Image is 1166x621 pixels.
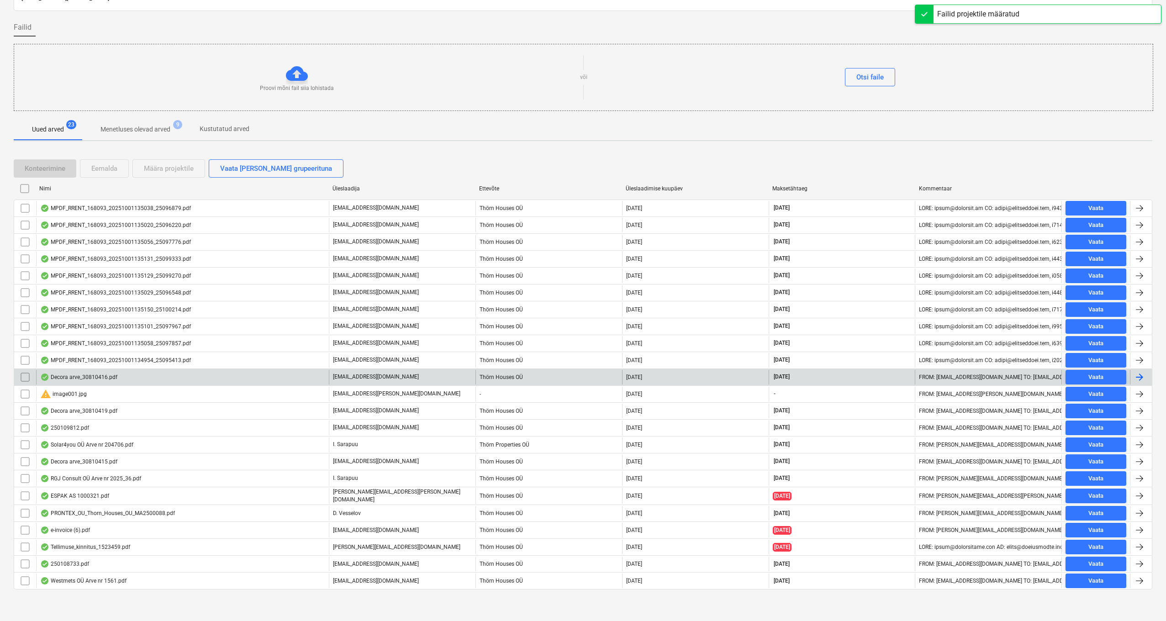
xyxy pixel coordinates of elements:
div: [DATE] [626,527,642,533]
div: Kommentaar [919,185,1058,192]
button: Vaata [1066,268,1126,283]
span: [DATE] [773,238,791,246]
span: [DATE] [773,407,791,415]
button: Vaata [1066,557,1126,571]
span: - [773,390,776,398]
p: [EMAIL_ADDRESS][DOMAIN_NAME] [333,458,419,465]
div: [DATE] [626,323,642,330]
div: Andmed failist loetud [40,526,49,534]
p: Kustutatud arved [200,124,249,134]
div: Andmed failist loetud [40,492,49,500]
p: või [580,74,587,81]
div: Andmed failist loetud [40,323,49,330]
div: Andmed failist loetud [40,543,49,551]
button: Vaata [1066,523,1126,537]
div: MPDF_RRENT_168093_20251001135101_25097967.pdf [40,323,191,330]
div: [DATE] [626,475,642,482]
button: Vaata [1066,506,1126,521]
button: Vaata [1066,201,1126,216]
div: Thörn Properties OÜ [475,437,622,452]
div: [DATE] [626,442,642,448]
span: 9 [173,120,182,129]
div: Andmed failist loetud [40,238,49,246]
div: [DATE] [626,374,642,380]
p: [EMAIL_ADDRESS][DOMAIN_NAME] [333,339,419,347]
p: [EMAIL_ADDRESS][DOMAIN_NAME] [333,373,419,381]
div: MPDF_RRENT_168093_20251001135038_25096879.pdf [40,205,191,212]
p: I. Sarapuu [333,474,358,482]
div: Thörn Houses OÜ [475,370,622,384]
span: Failid [14,22,32,33]
div: Vaata [1088,457,1103,467]
button: Vaata [1066,336,1126,351]
div: MPDF_RRENT_168093_20251001135056_25097776.pdf [40,238,191,246]
p: Proovi mõni fail siia lohistada [260,84,334,92]
span: [DATE] [773,424,791,432]
div: [DATE] [626,493,642,499]
div: [DATE] [626,239,642,245]
div: Ettevõte [479,185,618,192]
div: Üleslaadimise kuupäev [626,185,765,192]
p: I. Sarapuu [333,441,358,448]
div: Vaata [1088,220,1103,231]
span: [DATE] [773,526,791,535]
div: [DATE] [626,256,642,262]
div: Andmed failist loetud [40,458,49,465]
div: Andmed failist loetud [40,475,49,482]
div: Thörn Houses OÜ [475,506,622,521]
div: Vaata [PERSON_NAME] grupeerituna [220,163,332,174]
p: [EMAIL_ADDRESS][DOMAIN_NAME] [333,407,419,415]
div: image001.jpg [40,389,87,400]
div: Vaata [1088,271,1103,281]
div: [DATE] [626,544,642,550]
div: Andmed failist loetud [40,306,49,313]
div: Vaata [1088,559,1103,569]
span: [DATE] [773,204,791,212]
p: [EMAIL_ADDRESS][DOMAIN_NAME] [333,255,419,263]
div: [DATE] [626,391,642,397]
div: MPDF_RRENT_168093_20251001135131_25099333.pdf [40,255,191,263]
div: Nimi [39,185,325,192]
button: Otsi faile [845,68,895,86]
div: Thörn Houses OÜ [475,285,622,300]
button: Vaata [1066,471,1126,486]
div: Thörn Houses OÜ [475,302,622,317]
button: Vaata [1066,574,1126,588]
div: Thörn Houses OÜ [475,353,622,368]
div: Üleslaadija [332,185,472,192]
div: Thörn Houses OÜ [475,404,622,418]
div: Thörn Houses OÜ [475,574,622,588]
div: e-invoice (6).pdf [40,526,90,534]
span: [DATE] [773,577,791,585]
p: Menetluses olevad arved [100,125,170,134]
button: Vaata [1066,218,1126,232]
p: [EMAIL_ADDRESS][PERSON_NAME][DOMAIN_NAME] [333,390,460,398]
div: Vaata [1088,423,1103,433]
p: [EMAIL_ADDRESS][DOMAIN_NAME] [333,221,419,229]
button: Vaata [1066,404,1126,418]
span: 23 [66,120,76,129]
div: 250109812.pdf [40,424,89,432]
button: Vaata [1066,421,1126,435]
span: [DATE] [773,289,791,296]
div: PRONTEX_OU_Thorn_Houses_OU_MA2500088.pdf [40,510,175,517]
div: Vaata [1088,576,1103,586]
div: [DATE] [626,306,642,313]
button: Vaata [1066,252,1126,266]
div: Thörn Houses OÜ [475,319,622,334]
div: Decora arve_30810416.pdf [40,374,117,381]
button: Vaata [PERSON_NAME] grupeerituna [209,159,343,178]
div: Thörn Houses OÜ [475,488,622,504]
button: Vaata [1066,387,1126,401]
div: Proovi mõni fail siia lohistadavõiOtsi faile [14,44,1153,111]
span: warning [40,389,51,400]
div: Otsi faile [856,71,884,83]
div: Vaata [1088,338,1103,349]
button: Vaata [1066,370,1126,384]
div: Thörn Houses OÜ [475,471,622,486]
div: Vaata [1088,542,1103,553]
div: Thörn Houses OÜ [475,252,622,266]
div: Vaata [1088,203,1103,214]
div: MPDF_RRENT_168093_20251001135129_25099270.pdf [40,272,191,279]
div: Decora arve_30810419.pdf [40,407,117,415]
